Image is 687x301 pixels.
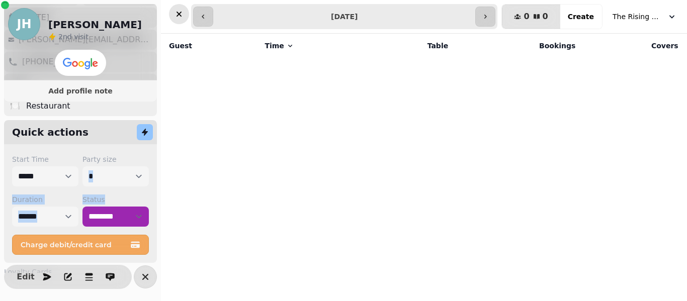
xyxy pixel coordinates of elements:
span: Edit [20,273,32,281]
th: Guest [161,34,259,58]
span: Time [265,41,284,51]
h2: Quick actions [12,125,89,139]
th: Bookings [454,34,581,58]
button: Add profile note [8,84,153,97]
p: visit [58,32,89,42]
p: Restaurant [26,100,70,112]
label: Party size [82,154,149,164]
th: Table [368,34,454,58]
span: Add profile note [16,87,145,94]
button: Time [265,41,294,51]
button: Create [560,5,602,29]
p: 🍽️ [10,100,20,112]
span: Create [568,13,594,20]
span: 0 [543,13,548,21]
span: 0 [524,13,529,21]
span: Charge debit/credit card [21,241,128,248]
button: 00 [502,5,560,29]
span: JH [17,18,31,30]
button: Edit [16,267,36,287]
span: nd [63,33,74,41]
span: 2 [58,33,63,41]
th: Covers [581,34,684,58]
label: Status [82,194,149,205]
label: Duration [12,194,78,205]
span: The Rising Sun [613,12,663,22]
button: Charge debit/credit card [12,235,149,255]
button: The Rising Sun [607,8,683,26]
label: Start Time [12,154,78,164]
h2: [PERSON_NAME] [48,18,142,32]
